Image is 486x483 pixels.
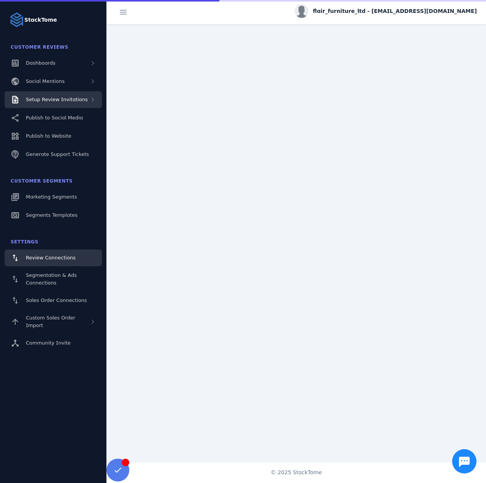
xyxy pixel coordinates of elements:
button: flair_furniture_ltd - [EMAIL_ADDRESS][DOMAIN_NAME] [295,4,477,18]
span: Sales Order Connections [26,297,87,303]
a: Segmentation & Ads Connections [5,268,102,291]
span: Dashboards [26,60,56,66]
a: Review Connections [5,249,102,266]
span: Review Connections [26,255,76,261]
span: Setup Review Invitations [26,97,88,102]
span: Segments Templates [26,212,78,218]
a: Publish to Website [5,128,102,145]
img: profile.jpg [295,4,308,18]
span: © 2025 StackTome [271,469,322,477]
span: Publish to Website [26,133,71,139]
span: Segmentation & Ads Connections [26,272,77,286]
span: Settings [11,239,38,245]
a: Segments Templates [5,207,102,224]
span: Social Mentions [26,78,65,84]
span: Custom Sales Order Import [26,315,75,328]
span: Generate Support Tickets [26,151,89,157]
a: Publish to Social Media [5,110,102,126]
strong: StackTome [24,16,57,24]
a: Generate Support Tickets [5,146,102,163]
a: Community Invite [5,335,102,351]
span: Community Invite [26,340,71,346]
span: Customer Reviews [11,44,68,50]
span: Marketing Segments [26,194,77,200]
a: Marketing Segments [5,189,102,205]
span: flair_furniture_ltd - [EMAIL_ADDRESS][DOMAIN_NAME] [313,7,477,15]
span: Customer Segments [11,178,73,184]
img: Logo image [9,12,24,27]
a: Sales Order Connections [5,292,102,309]
span: Publish to Social Media [26,115,83,121]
